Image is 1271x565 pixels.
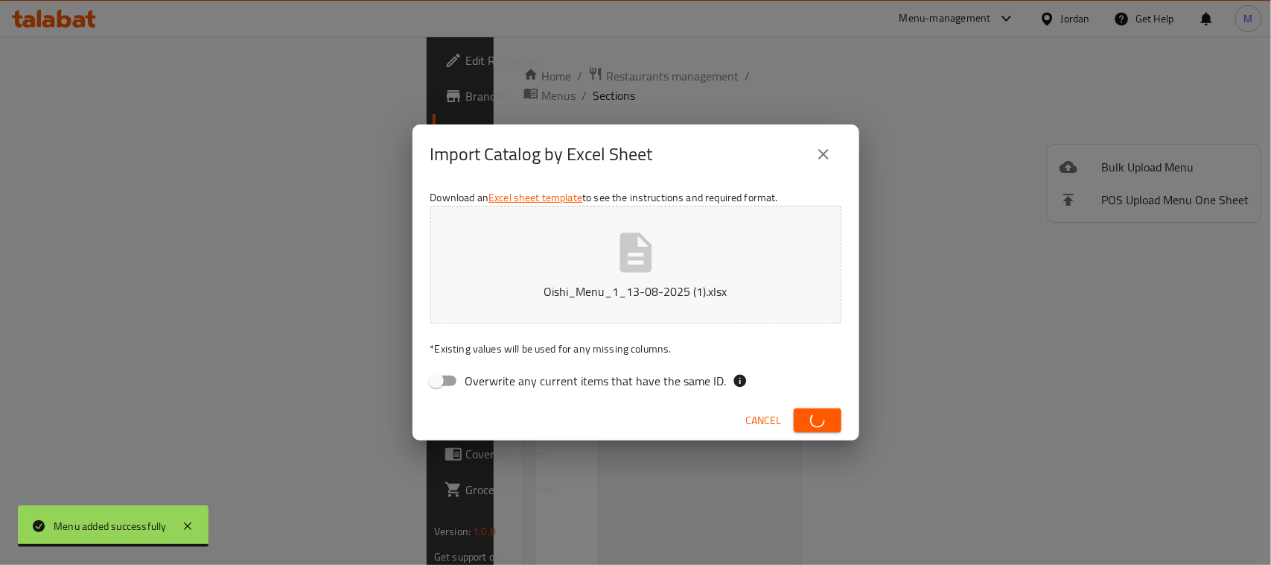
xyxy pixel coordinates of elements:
span: Overwrite any current items that have the same ID. [465,372,727,390]
p: Existing values will be used for any missing columns. [430,341,841,356]
button: Oishi_Menu_1_13-08-2025 (1).xlsx [430,206,841,323]
div: Download an to see the instructions and required format. [412,184,859,400]
span: Cancel [746,411,782,430]
div: Menu added successfully [54,518,167,534]
p: Oishi_Menu_1_13-08-2025 (1).xlsx [453,282,818,300]
h2: Import Catalog by Excel Sheet [430,142,653,166]
svg: If the overwrite option isn't selected, then the items that match an existing ID will be ignored ... [733,373,748,388]
button: close [806,136,841,172]
button: Cancel [740,407,788,435]
a: Excel sheet template [488,188,582,207]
